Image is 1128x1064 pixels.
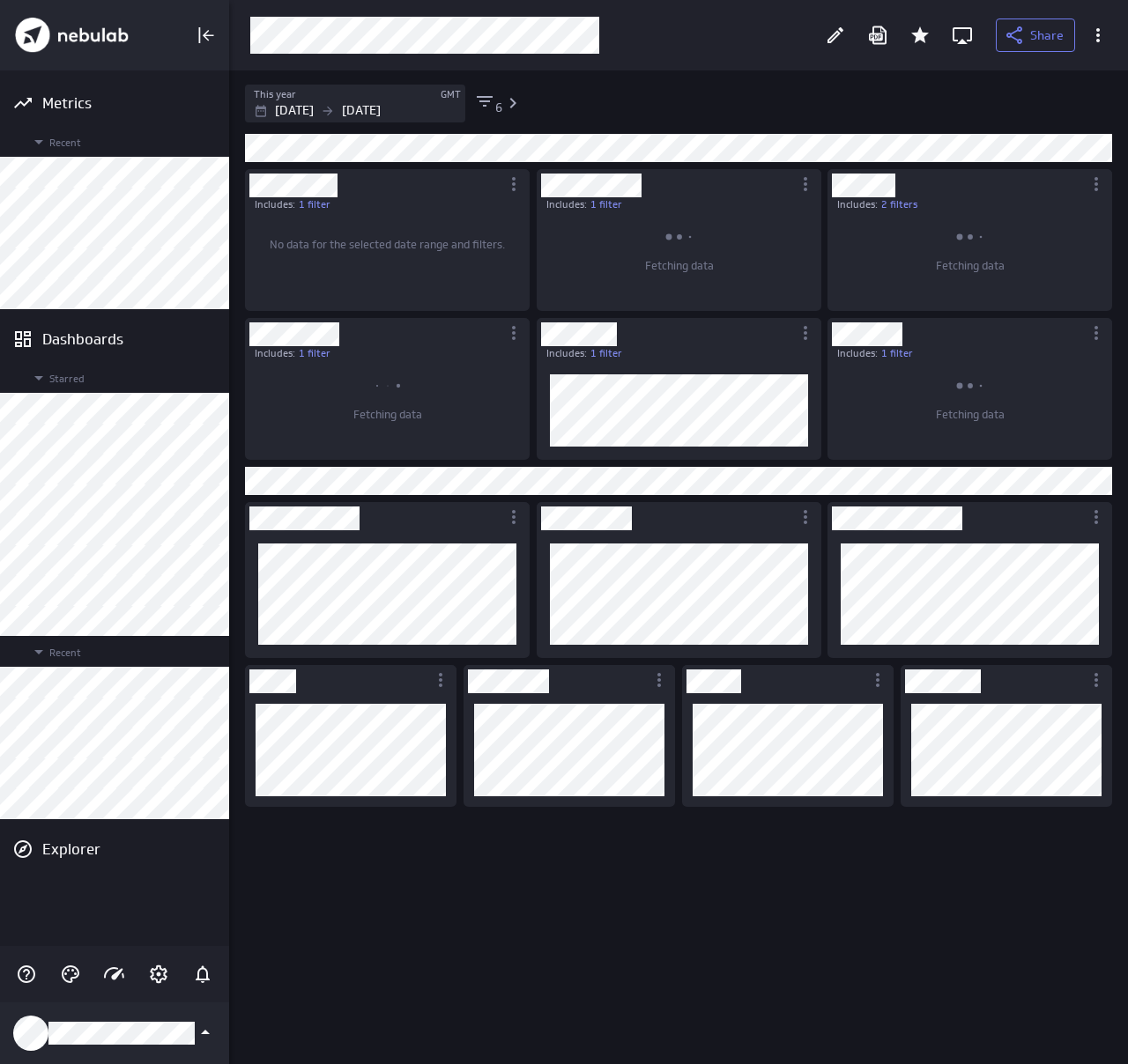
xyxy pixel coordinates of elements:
p: Includes: [837,346,878,361]
div: Dashboard content with 15 widgets [229,130,1128,1064]
div: This yearGMT[DATE][DATE] [245,85,456,122]
div: Dashboard Widget [901,665,1112,807]
label: This year [254,87,296,102]
p: Includes: [546,197,587,212]
div: Dashboard Widget [682,665,894,807]
div: Dashboard Widget [537,318,821,460]
img: Klipfolio PowerMetrics Banner [15,18,129,53]
div: More actions [1083,20,1113,50]
div: Dashboard Widget [827,318,1112,460]
a: 2 filters [881,197,917,212]
span: Fetching data [353,365,422,421]
div: Themes [56,959,85,989]
label: GMT [441,87,461,102]
div: Explorer [42,839,225,859]
span: Starred [28,367,220,388]
button: Share [996,18,1075,52]
div: Dashboard Widget [245,665,456,807]
div: More actions [427,667,454,693]
a: 1 filter [299,197,330,212]
div: Collapse [191,20,221,50]
div: More actions [646,667,672,693]
div: Help [11,959,41,989]
div: More actions [792,504,819,530]
a: 1 filter [881,346,913,361]
div: Notifications [188,959,218,989]
div: More actions [792,171,819,197]
div: More actions [1083,171,1109,197]
div: Dashboard Widget [537,502,821,658]
div: Dashboards [42,329,187,349]
p: Includes: [255,346,295,361]
a: 1 filter [590,346,622,361]
span: Fetching data [645,216,714,272]
div: Dashboard Widget [827,169,1112,311]
span: Share [1030,27,1064,43]
svg: Account and settings [148,964,169,985]
div: Remove from Starred [905,20,935,50]
div: Dashboard Widget [245,169,530,311]
p: Includes: [837,197,878,212]
div: Apply member filter [474,91,1111,115]
div: Account and settings [144,959,174,989]
div: Download as PDF [863,20,893,50]
span: Recent [28,131,220,152]
div: More actions [501,504,527,530]
div: More actions [1083,667,1109,693]
div: More actions [865,667,891,693]
p: [DATE] [342,101,381,120]
p: [DATE] [275,101,314,120]
svg: Themes [60,964,81,985]
div: Text Widget [245,134,1112,162]
div: More actions [792,320,819,346]
div: More actions [1083,504,1109,530]
span: Fetching data [936,365,1005,421]
span: No data for the selected date range and filters. [270,237,505,251]
div: Filters applied: 6 [474,91,502,115]
div: Enter fullscreen mode [947,20,977,50]
div: Edit [820,20,850,50]
button: 6 [474,91,523,115]
span: Fetching data [936,216,1005,272]
div: More actions [1083,320,1109,346]
div: Filters [245,84,1111,122]
div: Jan 01 2025 to Dec 31 2025 GMT (GMT-0:00) [245,85,465,122]
div: More actions [501,171,527,197]
a: 1 filter [299,346,330,361]
a: 1 filter [590,197,622,212]
p: Includes: [255,197,295,212]
div: Dashboard Widget [537,169,821,311]
div: More actions [501,320,527,346]
div: Text Widget [245,467,1112,495]
p: Includes: [546,346,587,361]
div: Dashboard Widget [245,318,530,460]
span: Recent [28,641,220,662]
div: Dashboard Widget [827,502,1112,658]
div: Dashboard Widget [464,665,675,807]
svg: Usage [104,964,125,985]
div: Dashboard Widget [245,502,530,658]
div: Metrics [42,93,187,113]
